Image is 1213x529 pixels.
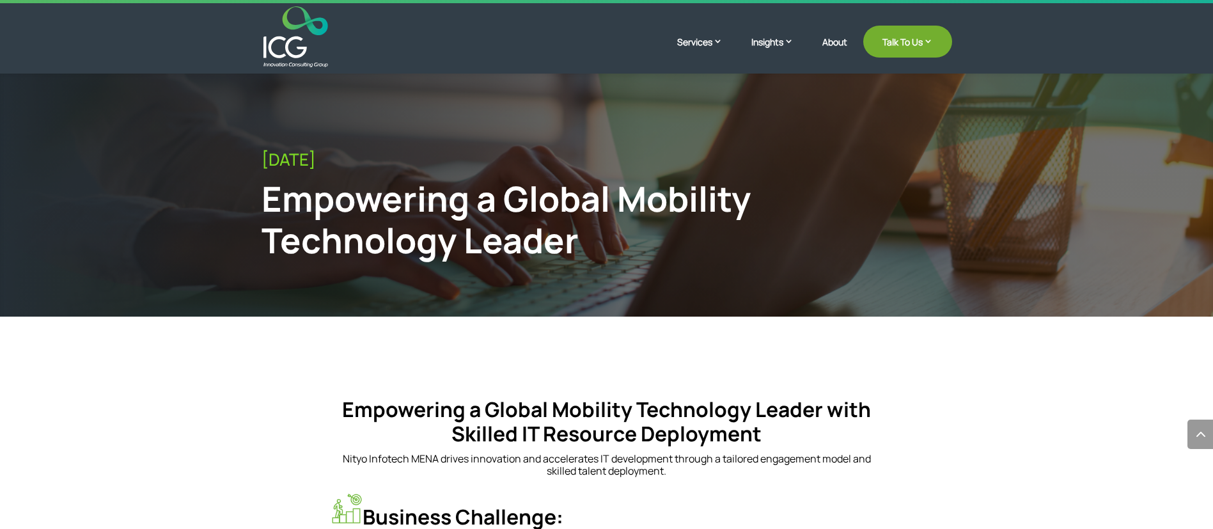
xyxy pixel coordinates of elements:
iframe: Chat Widget [1000,391,1213,529]
a: Insights [751,35,806,67]
a: Services [677,35,735,67]
h4: Empowering a Global Mobility Technology Leader with Skilled IT Resource Deployment [331,397,883,453]
div: Empowering a Global Mobility Technology Leader [262,178,794,261]
a: About [822,37,847,67]
a: Talk To Us [863,26,952,58]
img: ICG [263,6,328,67]
div: [DATE] [262,150,952,170]
p: Nityo Infotech MENA drives innovation and accelerates IT development through a tailored engagemen... [331,453,883,477]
